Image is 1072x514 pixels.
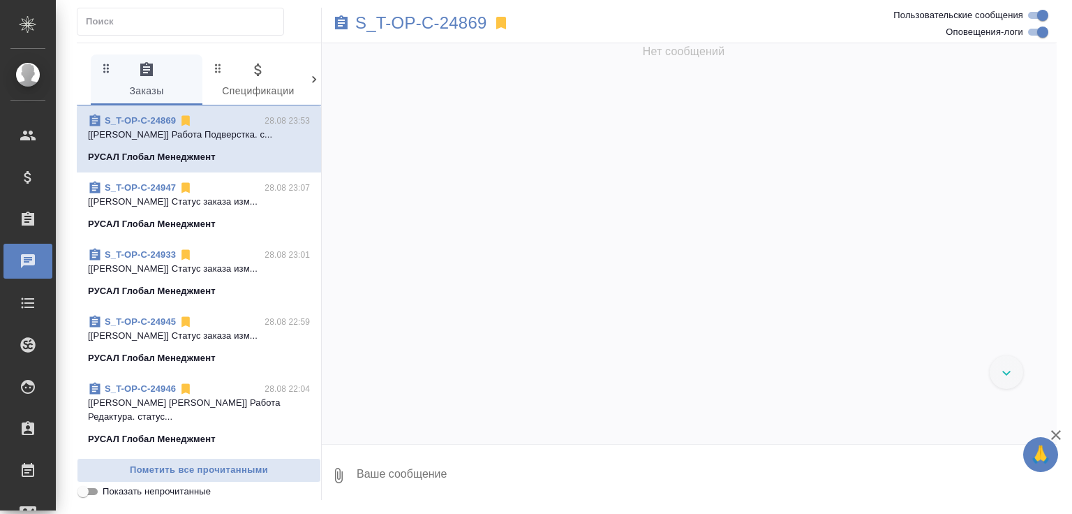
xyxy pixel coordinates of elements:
p: [[PERSON_NAME]] Работа Подверстка. с... [88,128,310,142]
input: Поиск [86,12,283,31]
p: РУСАЛ Глобал Менеджмент [88,217,216,231]
svg: Отписаться [179,181,193,195]
p: 28.08 23:53 [265,114,310,128]
svg: Зажми и перетащи, чтобы поменять порядок вкладок [100,61,113,75]
div: S_T-OP-C-2493328.08 23:01[[PERSON_NAME]] Статус заказа изм...РУСАЛ Глобал Менеджмент [77,240,321,307]
div: S_T-OP-C-2494728.08 23:07[[PERSON_NAME]] Статус заказа изм...РУСАЛ Глобал Менеджмент [77,172,321,240]
p: [[PERSON_NAME]] Статус заказа изм... [88,329,310,343]
div: S_T-OP-C-2494628.08 22:04[[PERSON_NAME] [PERSON_NAME]] Работа Редактура. статус...РУСАЛ Глобал Ме... [77,374,321,455]
span: Нет сообщений [643,43,725,60]
div: S_T-OP-C-2486928.08 23:53[[PERSON_NAME]] Работа Подверстка. с...РУСАЛ Глобал Менеджмент [77,105,321,172]
a: S_T-OP-C-24933 [105,249,176,260]
p: 28.08 23:01 [265,248,310,262]
span: Заказы [99,61,194,100]
span: Пользовательские сообщения [893,8,1023,22]
svg: Отписаться [179,114,193,128]
p: РУСАЛ Глобал Менеджмент [88,284,216,298]
div: S_T-OP-C-2494528.08 22:59[[PERSON_NAME]] Статус заказа изм...РУСАЛ Глобал Менеджмент [77,307,321,374]
a: S_T-OP-C-24869 [355,16,487,30]
span: Оповещения-логи [946,25,1023,39]
button: 🙏 [1023,437,1058,472]
span: Спецификации [211,61,306,100]
button: Пометить все прочитанными [77,458,321,483]
p: РУСАЛ Глобал Менеджмент [88,351,216,365]
svg: Зажми и перетащи, чтобы поменять порядок вкладок [211,61,225,75]
svg: Отписаться [179,248,193,262]
a: S_T-OP-C-24947 [105,182,176,193]
p: РУСАЛ Глобал Менеджмент [88,150,216,164]
span: Показать непрочитанные [103,485,211,499]
svg: Отписаться [179,315,193,329]
p: 28.08 22:04 [265,382,310,396]
span: Пометить все прочитанными [84,462,313,478]
span: 🙏 [1029,440,1052,469]
a: S_T-OP-C-24946 [105,383,176,394]
a: S_T-OP-C-24945 [105,316,176,327]
p: [[PERSON_NAME]] Статус заказа изм... [88,195,310,209]
p: 28.08 22:59 [265,315,310,329]
p: [[PERSON_NAME] [PERSON_NAME]] Работа Редактура. статус... [88,396,310,424]
p: [[PERSON_NAME]] Статус заказа изм... [88,262,310,276]
a: S_T-OP-C-24869 [105,115,176,126]
p: 28.08 23:07 [265,181,310,195]
svg: Отписаться [179,382,193,396]
p: РУСАЛ Глобал Менеджмент [88,432,216,446]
